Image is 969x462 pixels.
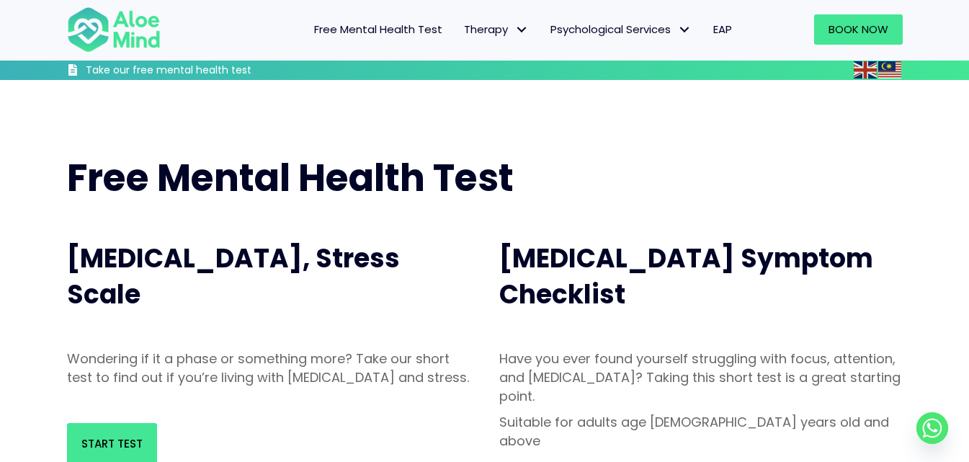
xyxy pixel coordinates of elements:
span: Therapy [464,22,529,37]
p: Have you ever found yourself struggling with focus, attention, and [MEDICAL_DATA]? Taking this sh... [499,350,903,406]
span: Free Mental Health Test [314,22,442,37]
span: Book Now [829,22,888,37]
a: Psychological ServicesPsychological Services: submenu [540,14,702,45]
a: Book Now [814,14,903,45]
h3: Take our free mental health test [86,63,329,78]
span: Therapy: submenu [512,19,532,40]
a: Whatsapp [916,412,948,444]
a: Malay [878,61,903,78]
nav: Menu [179,14,743,45]
span: [MEDICAL_DATA], Stress Scale [67,240,400,313]
a: TherapyTherapy: submenu [453,14,540,45]
span: Free Mental Health Test [67,151,514,204]
span: Psychological Services: submenu [674,19,695,40]
span: Psychological Services [550,22,692,37]
img: en [854,61,877,79]
img: ms [878,61,901,79]
span: [MEDICAL_DATA] Symptom Checklist [499,240,873,313]
a: EAP [702,14,743,45]
a: Take our free mental health test [67,63,329,80]
span: EAP [713,22,732,37]
span: Start Test [81,436,143,451]
p: Wondering if it a phase or something more? Take our short test to find out if you’re living with ... [67,350,470,387]
p: Suitable for adults age [DEMOGRAPHIC_DATA] years old and above [499,413,903,450]
a: Free Mental Health Test [303,14,453,45]
img: Aloe mind Logo [67,6,161,53]
a: English [854,61,878,78]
